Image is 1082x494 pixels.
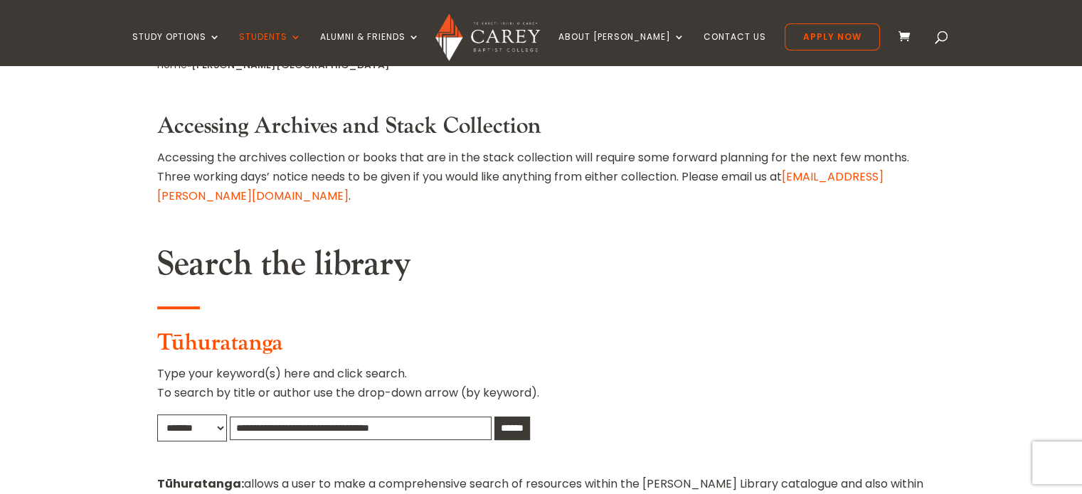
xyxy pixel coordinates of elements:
[435,14,540,61] img: Carey Baptist College
[157,330,925,364] h3: Tūhuratanga
[157,113,925,147] h3: Accessing Archives and Stack Collection
[785,23,880,50] a: Apply Now
[704,32,766,65] a: Contact Us
[157,364,925,414] p: Type your keyword(s) here and click search. To search by title or author use the drop-down arrow ...
[239,32,302,65] a: Students
[157,244,925,292] h2: Search the library
[132,32,221,65] a: Study Options
[157,476,244,492] strong: Tūhuratanga:
[157,148,925,206] p: Accessing the archives collection or books that are in the stack collection will require some for...
[558,32,685,65] a: About [PERSON_NAME]
[320,32,420,65] a: Alumni & Friends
